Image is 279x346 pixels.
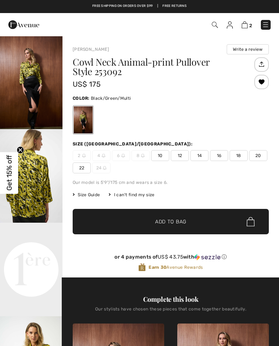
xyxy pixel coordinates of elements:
img: ring-m.svg [82,154,86,157]
span: 8 [132,150,150,161]
span: 16 [210,150,228,161]
img: ring-m.svg [141,154,145,157]
div: or 4 payments of with [73,254,269,260]
span: 4 [92,150,110,161]
h1: Cowl Neck Animal-print Pullover Style 253092 [73,57,252,76]
span: 20 [249,150,267,161]
span: 24 [92,162,110,173]
a: 2 [242,21,252,29]
iframe: Opens a widget where you can find more information [254,293,272,312]
img: Share [255,58,267,70]
button: Close teaser [17,147,24,154]
a: 1ère Avenue [8,21,39,28]
img: Avenue Rewards [138,263,146,272]
span: US$ 175 [73,80,101,88]
span: Get 15% off [5,155,13,191]
span: 18 [230,150,248,161]
span: Size Guide [73,191,100,198]
a: Free shipping on orders over $99 [92,4,153,9]
span: Color: [73,96,90,101]
span: US$ 43.75 [158,254,183,260]
span: 2 [73,150,91,161]
div: or 4 payments ofUS$ 43.75withSezzle Click to learn more about Sezzle [73,254,269,263]
img: Shopping Bag [242,21,248,28]
span: Add to Bag [155,218,186,226]
img: ring-m.svg [102,154,105,157]
span: Black/Green/Multi [91,96,131,101]
div: Black/Green/Multi [74,106,93,133]
img: ring-m.svg [103,166,106,170]
img: My Info [227,21,233,29]
div: Our stylists have chosen these pieces that come together beautifully. [73,306,269,317]
span: Avenue Rewards [149,264,203,271]
img: Menu [262,21,269,28]
span: 12 [171,150,189,161]
img: Bag.svg [247,217,255,226]
a: [PERSON_NAME] [73,47,109,52]
span: 2 [249,23,252,28]
button: Write a review [227,44,269,54]
span: 14 [190,150,209,161]
span: 10 [151,150,169,161]
a: Free Returns [162,4,187,9]
span: 6 [112,150,130,161]
button: Add to Bag [73,209,269,234]
div: I can't find my size [109,191,154,198]
strong: Earn 30 [149,265,166,270]
div: Complete this look [73,295,269,304]
img: Search [212,22,218,28]
img: 1ère Avenue [8,17,39,32]
img: ring-m.svg [121,154,125,157]
span: | [157,4,158,9]
img: Sezzle [194,254,221,260]
div: Size ([GEOGRAPHIC_DATA]/[GEOGRAPHIC_DATA]): [73,141,194,147]
div: Our model is 5'9"/175 cm and wears a size 6. [73,179,269,186]
span: 22 [73,162,91,173]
